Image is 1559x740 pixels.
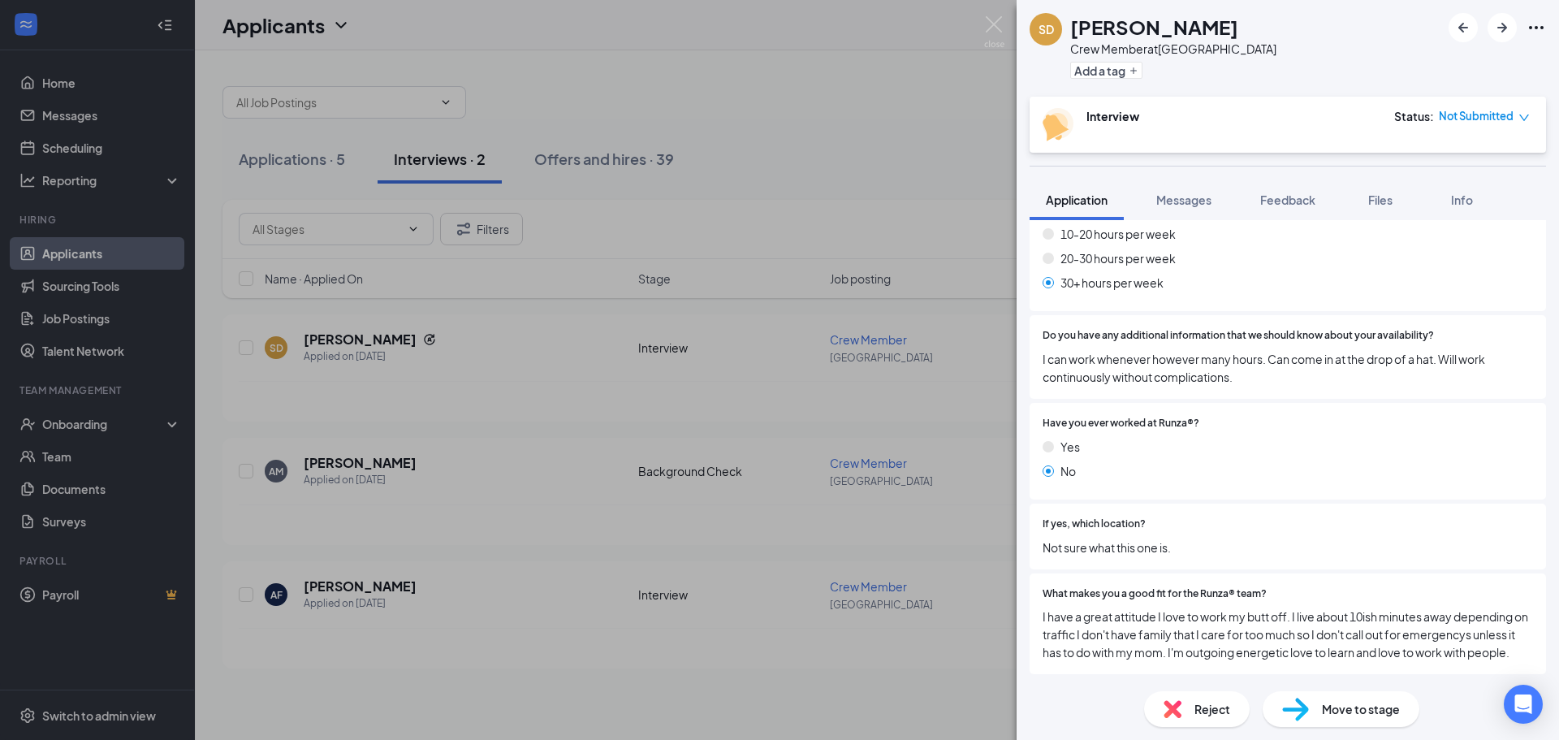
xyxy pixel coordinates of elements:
svg: Plus [1129,66,1138,76]
span: 10-20 hours per week [1060,225,1176,243]
span: 30+ hours per week [1060,274,1164,292]
span: No [1060,462,1076,480]
span: Move to stage [1322,700,1400,718]
svg: Ellipses [1527,18,1546,37]
svg: ArrowLeftNew [1453,18,1473,37]
svg: ArrowRight [1492,18,1512,37]
span: Not sure what this one is. [1043,539,1533,556]
span: 20-30 hours per week [1060,249,1176,267]
div: Crew Member at [GEOGRAPHIC_DATA] [1070,41,1276,57]
span: Info [1451,193,1473,207]
h1: [PERSON_NAME] [1070,13,1238,41]
span: What makes you a good fit for the Runza® team? [1043,586,1267,602]
span: Do you have any additional information that we should know about your availability? [1043,328,1434,344]
button: ArrowLeftNew [1449,13,1478,42]
div: Status : [1394,108,1434,124]
span: Yes [1060,438,1080,456]
span: Not Submitted [1439,108,1514,124]
div: Open Intercom Messenger [1504,685,1543,724]
div: SD [1039,21,1054,37]
span: Application [1046,193,1108,207]
b: Interview [1086,109,1139,123]
button: ArrowRight [1488,13,1517,42]
span: Messages [1156,193,1211,207]
span: Reject [1194,700,1230,718]
span: Feedback [1260,193,1315,207]
span: down [1518,112,1530,123]
span: I can work whenever however many hours. Can come in at the drop of a hat. Will work continuously ... [1043,350,1533,386]
span: I have a great attitude I love to work my butt off. I live about 10ish minutes away depending on ... [1043,608,1533,661]
span: Have you ever worked at Runza®? [1043,416,1199,431]
span: If yes, which location? [1043,517,1146,532]
span: Files [1368,193,1393,207]
button: PlusAdd a tag [1070,62,1142,79]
